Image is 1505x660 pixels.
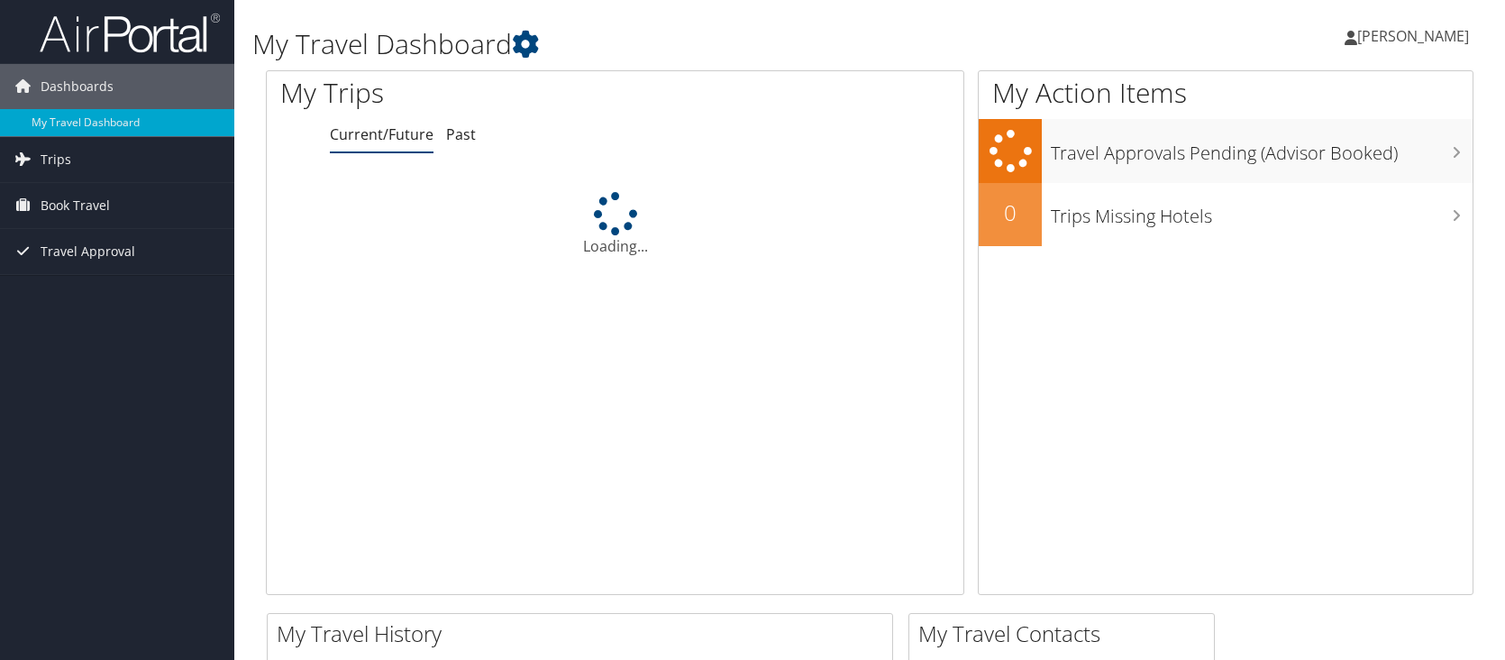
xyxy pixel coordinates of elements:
[979,119,1473,183] a: Travel Approvals Pending (Advisor Booked)
[1051,132,1473,166] h3: Travel Approvals Pending (Advisor Booked)
[979,183,1473,246] a: 0Trips Missing Hotels
[277,619,892,649] h2: My Travel History
[252,25,1075,63] h1: My Travel Dashboard
[1051,195,1473,229] h3: Trips Missing Hotels
[280,74,660,112] h1: My Trips
[267,192,963,257] div: Loading...
[41,229,135,274] span: Travel Approval
[1345,9,1487,63] a: [PERSON_NAME]
[979,197,1042,228] h2: 0
[330,124,433,144] a: Current/Future
[1357,26,1469,46] span: [PERSON_NAME]
[41,64,114,109] span: Dashboards
[41,137,71,182] span: Trips
[41,183,110,228] span: Book Travel
[40,12,220,54] img: airportal-logo.png
[446,124,476,144] a: Past
[979,74,1473,112] h1: My Action Items
[918,619,1214,649] h2: My Travel Contacts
